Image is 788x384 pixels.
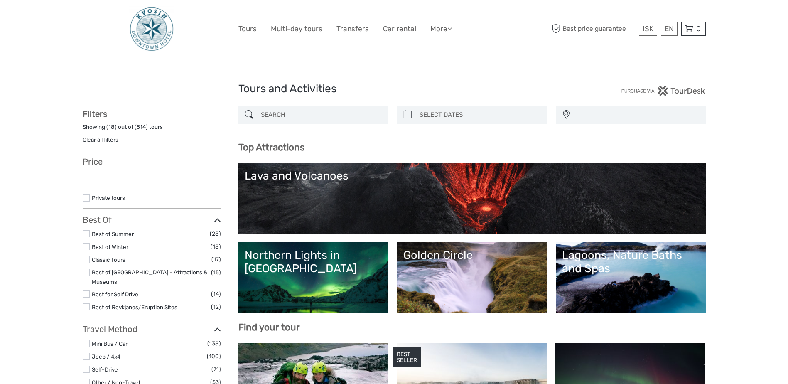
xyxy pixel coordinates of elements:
strong: Filters [83,109,107,119]
h3: Best Of [83,215,221,225]
b: Find your tour [238,322,300,333]
a: Lava and Volcanoes [245,169,700,227]
a: Car rental [383,23,416,35]
img: PurchaseViaTourDesk.png [621,86,705,96]
div: EN [661,22,678,36]
a: Best of Reykjanes/Eruption Sites [92,304,177,310]
a: Jeep / 4x4 [92,353,120,360]
a: Best for Self Drive [92,291,138,298]
span: Best price guarantee [550,22,637,36]
label: 514 [137,123,146,131]
div: Lagoons, Nature Baths and Spas [562,249,700,276]
span: (17) [211,255,221,264]
span: (28) [210,229,221,239]
span: (15) [211,268,221,277]
span: (12) [211,302,221,312]
a: Best of Summer [92,231,134,237]
a: Transfers [336,23,369,35]
span: (100) [207,352,221,361]
input: SEARCH [258,108,384,122]
span: 0 [695,25,702,33]
span: (14) [211,289,221,299]
label: 18 [108,123,115,131]
h3: Price [83,157,221,167]
a: Classic Tours [92,256,125,263]
h3: Travel Method [83,324,221,334]
input: SELECT DATES [416,108,543,122]
a: Mini Bus / Car [92,340,128,347]
span: (18) [211,242,221,251]
b: Top Attractions [238,142,304,153]
div: Lava and Volcanoes [245,169,700,182]
a: Private tours [92,194,125,201]
a: Best of Winter [92,244,128,250]
span: ISK [643,25,653,33]
a: Golden Circle [403,249,541,307]
div: BEST SELLER [393,347,421,368]
div: Showing ( ) out of ( ) tours [83,123,221,136]
span: (71) [211,364,221,374]
div: Northern Lights in [GEOGRAPHIC_DATA] [245,249,382,276]
img: 48-093e29fa-b2a2-476f-8fe8-72743a87ce49_logo_big.jpg [129,6,174,52]
a: More [430,23,452,35]
span: (138) [207,339,221,348]
a: Multi-day tours [271,23,322,35]
h1: Tours and Activities [238,82,550,96]
a: Self-Drive [92,366,118,373]
div: Golden Circle [403,249,541,262]
a: Best of [GEOGRAPHIC_DATA] - Attractions & Museums [92,269,207,285]
a: Northern Lights in [GEOGRAPHIC_DATA] [245,249,382,307]
a: Clear all filters [83,136,118,143]
a: Lagoons, Nature Baths and Spas [562,249,700,307]
a: Tours [238,23,257,35]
